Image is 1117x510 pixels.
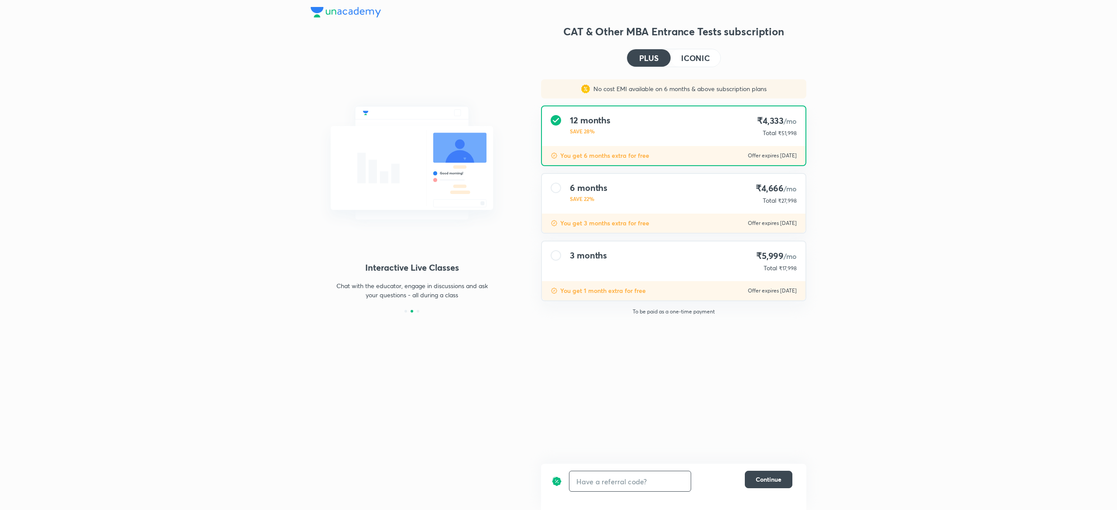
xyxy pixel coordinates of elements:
img: discount [552,471,562,492]
p: Offer expires [DATE] [748,220,797,227]
img: sales discount [581,85,590,93]
p: Chat with the educator, engage in discussions and ask your questions - all during a class [336,281,488,299]
span: ₹17,998 [779,265,797,272]
p: To be paid as a one-time payment [534,308,813,315]
p: Total [763,129,776,137]
p: No cost EMI available on 6 months & above subscription plans [590,85,767,93]
button: Continue [745,471,792,488]
p: SAVE 28% [570,127,610,135]
p: SAVE 22% [570,195,607,203]
span: /mo [784,252,797,261]
h4: Interactive Live Classes [311,261,513,274]
input: Have a referral code? [569,471,691,492]
span: ₹51,998 [778,130,797,136]
img: Company Logo [311,7,381,17]
img: discount [551,220,558,227]
h4: ₹5,999 [756,250,797,262]
p: Total [764,264,777,272]
p: Offer expires [DATE] [748,152,797,159]
p: You get 1 month extra for free [560,286,646,295]
span: /mo [784,116,797,126]
img: chat_with_educator_6cb3c64761.svg [311,87,513,239]
img: discount [551,152,558,159]
button: PLUS [627,49,671,67]
h4: 3 months [570,250,607,261]
p: Offer expires [DATE] [748,287,797,294]
h4: ₹4,666 [756,183,797,194]
p: Total [763,196,776,205]
p: You get 3 months extra for free [560,219,649,228]
h4: 6 months [570,183,607,193]
h4: 12 months [570,115,610,126]
span: Continue [756,475,781,484]
h3: CAT & Other MBA Entrance Tests subscription [541,24,806,38]
span: ₹27,998 [778,197,797,204]
h4: ICONIC [681,54,710,62]
img: discount [551,287,558,294]
span: /mo [784,184,797,193]
h4: PLUS [639,54,658,62]
p: You get 6 months extra for free [560,151,649,160]
button: ICONIC [671,49,720,67]
h4: ₹4,333 [757,115,797,127]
